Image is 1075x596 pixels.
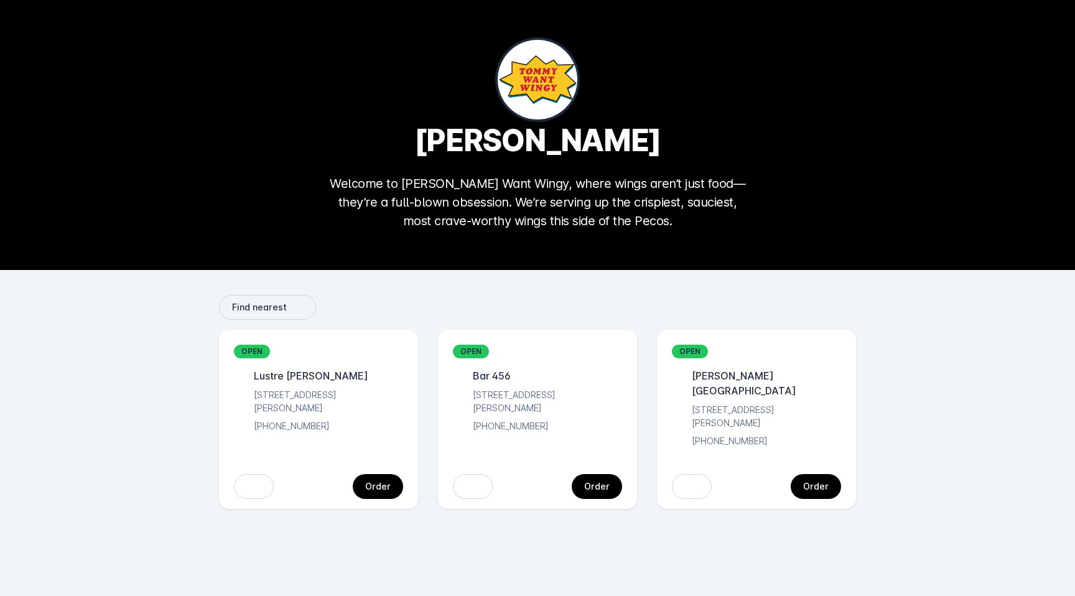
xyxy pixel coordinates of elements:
[468,419,549,434] div: [PHONE_NUMBER]
[791,474,841,499] button: continue
[572,474,622,499] button: continue
[249,419,330,434] div: [PHONE_NUMBER]
[584,482,610,491] div: Order
[249,368,368,383] div: Lustre [PERSON_NAME]
[353,474,403,499] button: continue
[672,345,708,358] div: OPEN
[687,434,768,449] div: [PHONE_NUMBER]
[687,368,841,398] div: [PERSON_NAME][GEOGRAPHIC_DATA]
[468,368,511,383] div: Bar 456
[234,345,270,358] div: OPEN
[365,482,391,491] div: Order
[687,403,841,429] div: [STREET_ADDRESS][PERSON_NAME]
[453,345,489,358] div: OPEN
[249,388,403,414] div: [STREET_ADDRESS][PERSON_NAME]
[468,388,622,414] div: [STREET_ADDRESS][PERSON_NAME]
[232,303,287,312] span: Find nearest
[803,482,829,491] div: Order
